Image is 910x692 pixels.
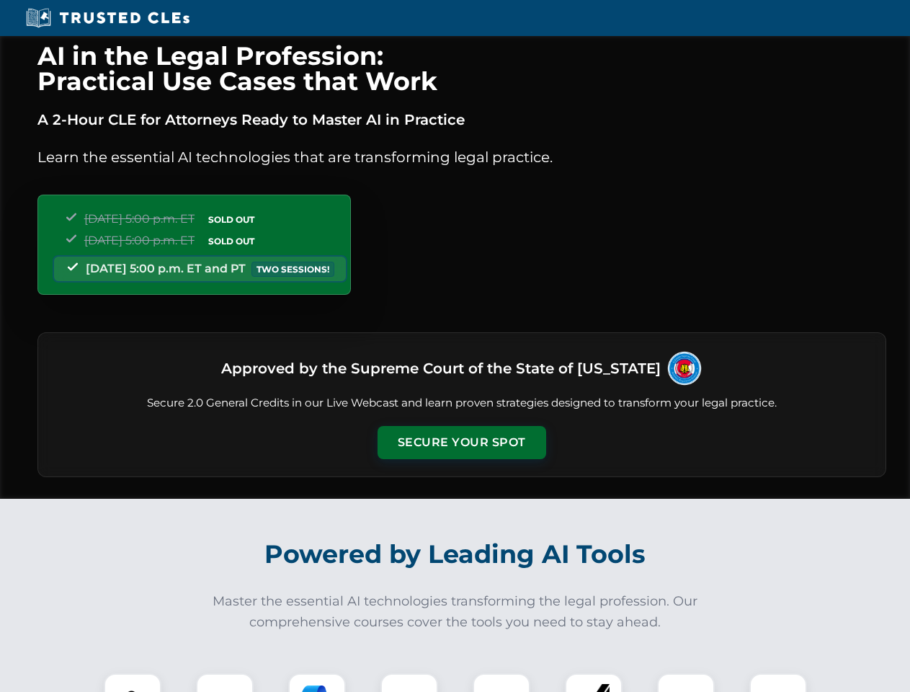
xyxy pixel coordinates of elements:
span: SOLD OUT [203,234,259,249]
p: Secure 2.0 General Credits in our Live Webcast and learn proven strategies designed to transform ... [55,395,868,412]
p: Learn the essential AI technologies that are transforming legal practice. [37,146,886,169]
h1: AI in the Legal Profession: Practical Use Cases that Work [37,43,886,94]
span: [DATE] 5:00 p.m. ET [84,234,195,247]
p: Master the essential AI technologies transforming the legal profession. Our comprehensive courses... [203,591,708,633]
img: Trusted CLEs [22,7,194,29]
h2: Powered by Leading AI Tools [56,529,855,580]
img: Logo [666,350,702,386]
button: Secure Your Spot [378,426,546,459]
h3: Approved by the Supreme Court of the State of [US_STATE] [221,355,661,381]
span: [DATE] 5:00 p.m. ET [84,212,195,226]
span: SOLD OUT [203,212,259,227]
p: A 2-Hour CLE for Attorneys Ready to Master AI in Practice [37,108,886,131]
